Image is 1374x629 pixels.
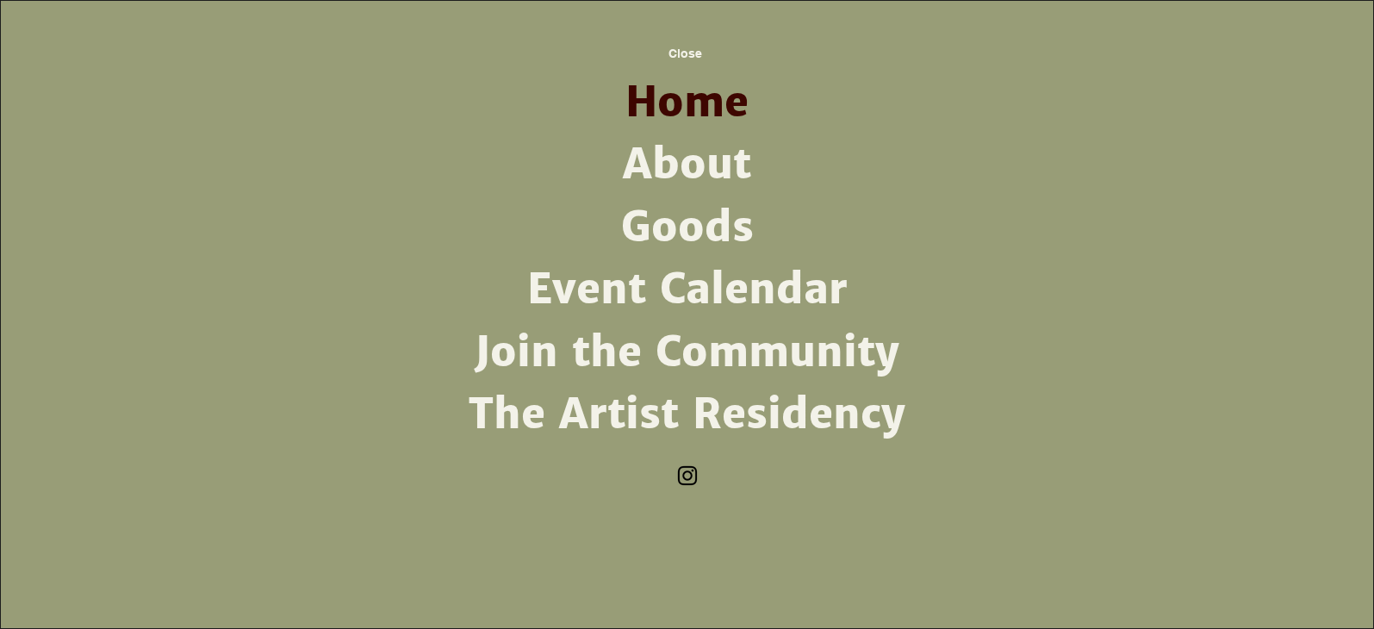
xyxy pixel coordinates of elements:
a: Event Calendar [463,258,912,321]
a: Join the Community [463,321,912,383]
a: About [463,134,912,196]
a: Home [463,72,912,134]
span: Close [668,47,702,60]
button: Close [639,34,732,72]
a: The Artist Residency [463,383,912,445]
img: Instagram [675,463,700,489]
nav: Site [463,72,912,445]
a: Goods [463,196,912,258]
ul: Social Bar [675,463,700,489]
